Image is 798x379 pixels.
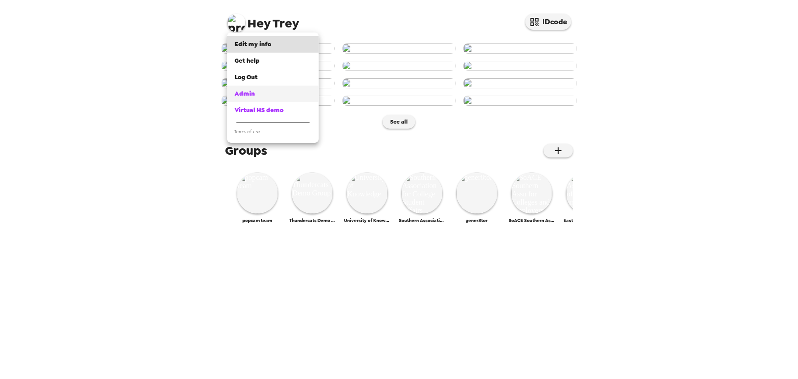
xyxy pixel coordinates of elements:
span: Virtual HS demo [235,106,284,114]
span: Admin [235,90,255,97]
span: Edit my info [235,40,271,48]
span: Log Out [235,73,257,81]
span: Get help [235,57,260,65]
a: Terms of use [227,126,319,139]
span: Terms of use [234,129,260,135]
